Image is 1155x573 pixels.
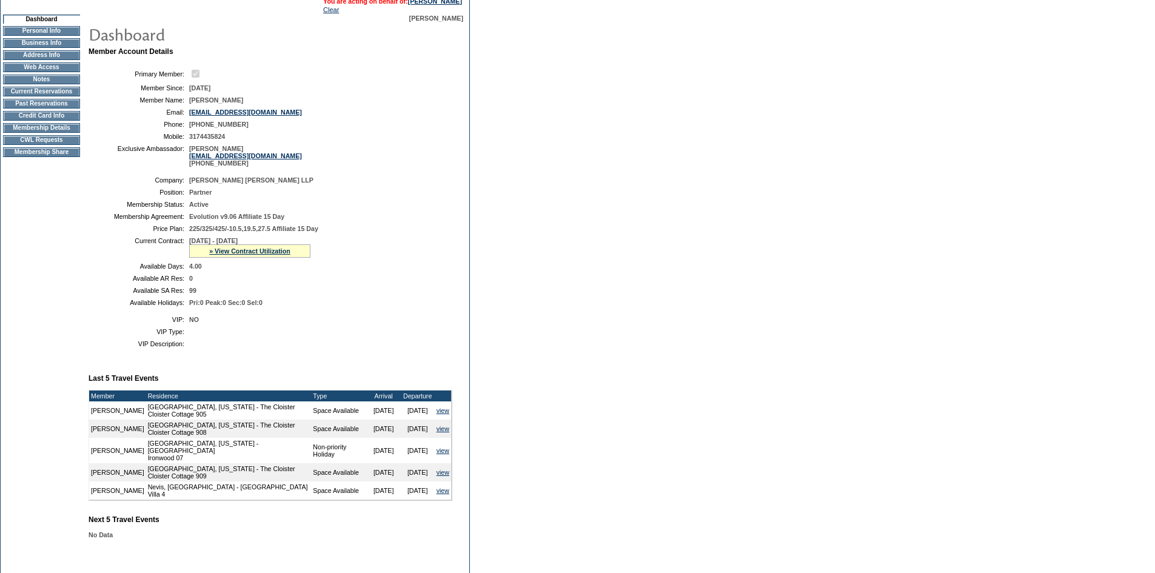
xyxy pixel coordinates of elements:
td: Mobile: [93,133,184,140]
span: [DATE] - [DATE] [189,237,238,244]
a: view [437,447,449,454]
span: [PERSON_NAME] [PHONE_NUMBER] [189,145,302,167]
b: Last 5 Travel Events [89,374,158,383]
td: Space Available [311,420,366,438]
td: Space Available [311,481,366,500]
td: Membership Share [3,147,80,157]
td: [PERSON_NAME] [89,401,146,420]
td: Nevis, [GEOGRAPHIC_DATA] - [GEOGRAPHIC_DATA] Villa 4 [146,481,312,500]
td: Business Info [3,38,80,48]
b: Next 5 Travel Events [89,515,159,524]
td: CWL Requests [3,135,80,145]
span: [PHONE_NUMBER] [189,121,249,128]
td: [DATE] [401,438,435,463]
td: Departure [401,390,435,401]
td: Credit Card Info [3,111,80,121]
span: Evolution v9.06 Affiliate 15 Day [189,213,284,220]
span: 225/325/425/-10.5,19.5,27.5 Affiliate 15 Day [189,225,318,232]
td: Space Available [311,463,366,481]
td: Price Plan: [93,225,184,232]
td: Address Info [3,50,80,60]
td: [PERSON_NAME] [89,463,146,481]
td: Current Contract: [93,237,184,258]
td: Member [89,390,146,401]
span: 99 [189,287,196,294]
span: [PERSON_NAME] [PERSON_NAME] LLP [189,176,313,184]
td: [DATE] [367,438,401,463]
td: Membership Status: [93,201,184,208]
td: [DATE] [367,481,401,500]
td: Residence [146,390,312,401]
td: Available Holidays: [93,299,184,306]
span: Partner [189,189,212,196]
td: [DATE] [367,463,401,481]
td: Arrival [367,390,401,401]
td: Available AR Res: [93,275,184,282]
span: [PERSON_NAME] [409,15,463,22]
a: view [437,469,449,476]
td: VIP Type: [93,328,184,335]
span: NO [189,316,199,323]
td: [DATE] [367,401,401,420]
td: Member Since: [93,84,184,92]
td: Position: [93,189,184,196]
div: No Data [89,531,462,538]
td: Personal Info [3,26,80,36]
td: Web Access [3,62,80,72]
td: [DATE] [367,420,401,438]
a: » View Contract Utilization [209,247,290,255]
td: Member Name: [93,96,184,104]
b: Member Account Details [89,47,173,56]
span: Pri:0 Peak:0 Sec:0 Sel:0 [189,299,263,306]
td: [PERSON_NAME] [89,481,146,500]
td: VIP Description: [93,340,184,347]
td: Dashboard [3,15,80,24]
td: [DATE] [401,481,435,500]
td: [DATE] [401,401,435,420]
td: Membership Details [3,123,80,133]
td: Exclusive Ambassador: [93,145,184,167]
span: 3174435824 [189,133,225,140]
a: view [437,425,449,432]
td: [DATE] [401,420,435,438]
td: [DATE] [401,463,435,481]
span: 0 [189,275,193,282]
img: pgTtlDashboard.gif [88,22,330,46]
a: view [437,407,449,414]
td: Current Reservations [3,87,80,96]
td: Membership Agreement: [93,213,184,220]
span: Active [189,201,209,208]
a: [EMAIL_ADDRESS][DOMAIN_NAME] [189,109,302,116]
td: Notes [3,75,80,84]
td: Primary Member: [93,68,184,79]
a: view [437,487,449,494]
td: Non-priority Holiday [311,438,366,463]
td: [GEOGRAPHIC_DATA], [US_STATE] - The Cloister Cloister Cottage 908 [146,420,312,438]
td: Phone: [93,121,184,128]
td: [GEOGRAPHIC_DATA], [US_STATE] - [GEOGRAPHIC_DATA] Ironwood 07 [146,438,312,463]
span: 4.00 [189,263,202,270]
td: Available Days: [93,263,184,270]
td: Type [311,390,366,401]
td: Company: [93,176,184,184]
td: Available SA Res: [93,287,184,294]
span: [PERSON_NAME] [189,96,243,104]
td: Past Reservations [3,99,80,109]
a: Clear [323,6,339,13]
td: [GEOGRAPHIC_DATA], [US_STATE] - The Cloister Cloister Cottage 905 [146,401,312,420]
td: Space Available [311,401,366,420]
a: [EMAIL_ADDRESS][DOMAIN_NAME] [189,152,302,159]
span: [DATE] [189,84,210,92]
td: [PERSON_NAME] [89,420,146,438]
td: [PERSON_NAME] [89,438,146,463]
td: [GEOGRAPHIC_DATA], [US_STATE] - The Cloister Cloister Cottage 909 [146,463,312,481]
td: VIP: [93,316,184,323]
td: Email: [93,109,184,116]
